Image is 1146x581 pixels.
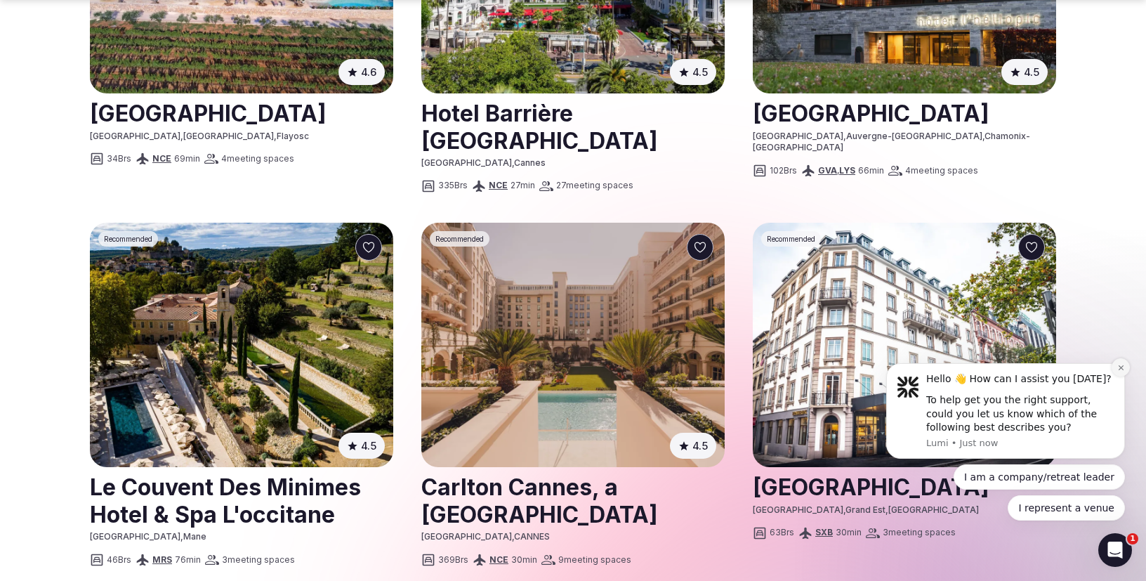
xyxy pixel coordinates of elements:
[1024,65,1039,79] span: 4.5
[274,131,277,141] span: ,
[90,531,180,542] span: [GEOGRAPHIC_DATA]
[430,231,489,247] div: Recommended
[670,59,716,85] button: 4.5
[438,554,468,566] span: 369 Brs
[1098,533,1132,567] iframe: Intercom live chat
[361,438,376,453] span: 4.5
[845,504,885,515] span: Grand Est
[692,438,708,453] span: 4.5
[753,223,1056,468] a: See Hotel Des Vosges
[489,554,508,565] a: NCE
[421,157,512,168] span: [GEOGRAPHIC_DATA]
[843,131,846,141] span: ,
[421,223,725,468] img: Carlton Cannes, a Regent Hotel
[753,469,1056,504] h2: [GEOGRAPHIC_DATA]
[90,223,393,468] a: See Le Couvent Des Minimes Hotel & Spa L'occitane
[512,531,514,542] span: ,
[558,554,631,566] span: 9 meeting spaces
[175,554,201,566] span: 76 min
[818,165,837,176] a: GVA
[152,153,171,164] a: NCE
[90,131,180,141] span: [GEOGRAPHIC_DATA]
[767,234,815,244] span: Recommended
[98,231,158,247] div: Recommended
[180,531,183,542] span: ,
[818,165,855,177] div: ,
[361,65,376,79] span: 4.6
[338,433,385,459] button: 4.5
[753,223,1056,468] img: Hotel Des Vosges
[421,469,725,531] a: View venue
[753,131,1030,153] span: Chamonix-[GEOGRAPHIC_DATA]
[670,433,716,459] button: 4.5
[514,157,546,168] span: Cannes
[753,95,1056,130] h2: [GEOGRAPHIC_DATA]
[221,153,294,165] span: 4 meeting spaces
[839,165,855,176] a: LYS
[174,153,200,165] span: 69 min
[753,469,1056,504] a: View venue
[815,527,833,537] a: SXB
[512,157,514,168] span: ,
[511,180,535,192] span: 27 min
[421,95,725,157] a: View venue
[107,554,131,566] span: 46 Brs
[982,131,984,141] span: ,
[761,231,821,247] div: Recommended
[421,95,725,157] h2: Hotel Barrière [GEOGRAPHIC_DATA]
[438,180,468,192] span: 335 Brs
[858,165,884,177] span: 66 min
[489,180,508,190] a: NCE
[152,554,172,565] a: MRS
[90,223,393,468] img: Le Couvent Des Minimes Hotel & Spa L'occitane
[1001,59,1048,85] button: 4.5
[338,59,385,85] button: 4.6
[770,527,794,539] span: 63 Brs
[183,531,206,542] span: Mane
[421,531,512,542] span: [GEOGRAPHIC_DATA]
[183,131,274,141] span: [GEOGRAPHIC_DATA]
[90,95,393,130] h2: [GEOGRAPHIC_DATA]
[180,131,183,141] span: ,
[753,95,1056,130] a: View venue
[770,165,797,177] span: 102 Brs
[90,469,393,531] a: View venue
[90,95,393,130] a: View venue
[421,223,725,468] a: See Carlton Cannes, a Regent Hotel
[511,554,537,566] span: 30 min
[865,286,1146,543] iframe: Intercom notifications message
[107,153,131,165] span: 34 Brs
[435,234,484,244] span: Recommended
[905,165,978,177] span: 4 meeting spaces
[556,180,633,192] span: 27 meeting spaces
[753,131,843,141] span: [GEOGRAPHIC_DATA]
[514,531,550,542] span: CANNES
[277,131,309,141] span: Flayosc
[421,469,725,531] h2: Carlton Cannes, a [GEOGRAPHIC_DATA]
[843,504,845,515] span: ,
[753,504,843,515] span: [GEOGRAPHIC_DATA]
[90,469,393,531] h2: Le Couvent Des Minimes Hotel & Spa L'occitane
[1127,533,1138,544] span: 1
[692,65,708,79] span: 4.5
[104,234,152,244] span: Recommended
[836,527,862,539] span: 30 min
[846,131,982,141] span: Auvergne-[GEOGRAPHIC_DATA]
[222,554,295,566] span: 3 meeting spaces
